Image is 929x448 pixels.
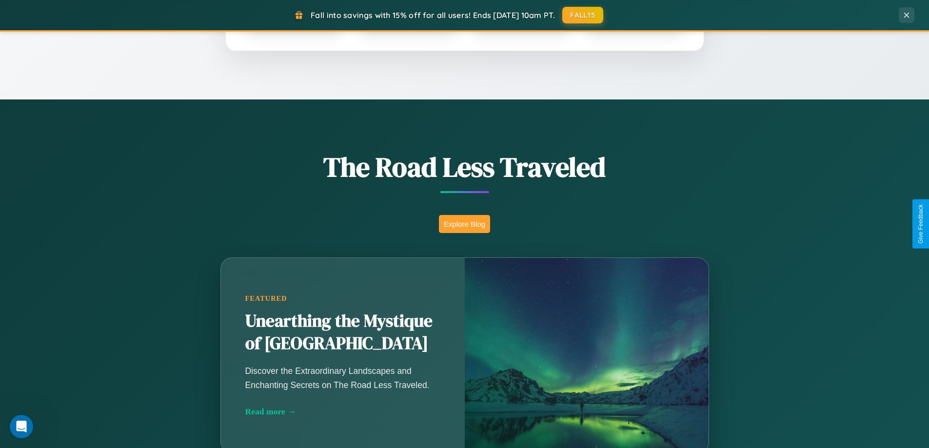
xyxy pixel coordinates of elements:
span: Fall into savings with 15% off for all users! Ends [DATE] 10am PT. [311,10,555,20]
div: Featured [245,294,440,303]
p: Discover the Extraordinary Landscapes and Enchanting Secrets on The Road Less Traveled. [245,364,440,391]
h2: Unearthing the Mystique of [GEOGRAPHIC_DATA] [245,310,440,355]
button: FALL15 [562,7,603,23]
iframe: Intercom live chat [10,415,33,438]
div: Give Feedback [917,204,924,244]
button: Explore Blog [439,215,490,233]
div: Read more → [245,407,440,417]
h1: The Road Less Traveled [172,148,757,186]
